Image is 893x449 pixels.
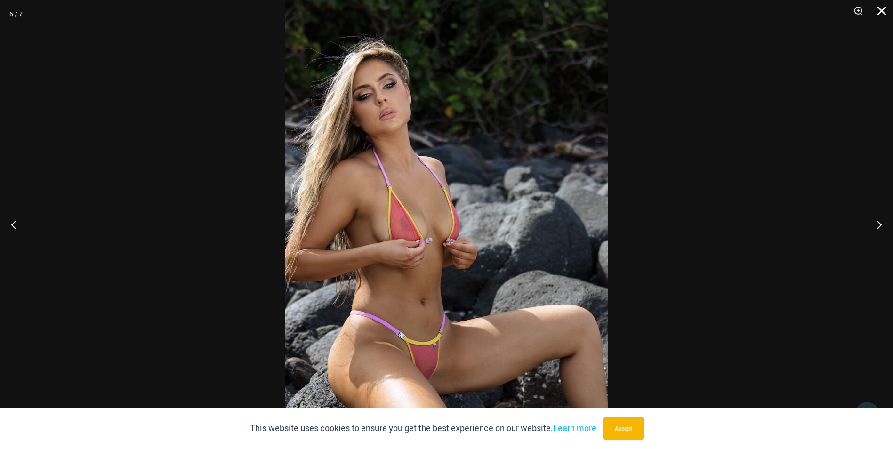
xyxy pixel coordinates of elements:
[250,421,596,435] p: This website uses cookies to ensure you get the best experience on our website.
[9,7,23,21] div: 6 / 7
[553,422,596,433] a: Learn more
[603,417,644,440] button: Accept
[858,201,893,248] button: Next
